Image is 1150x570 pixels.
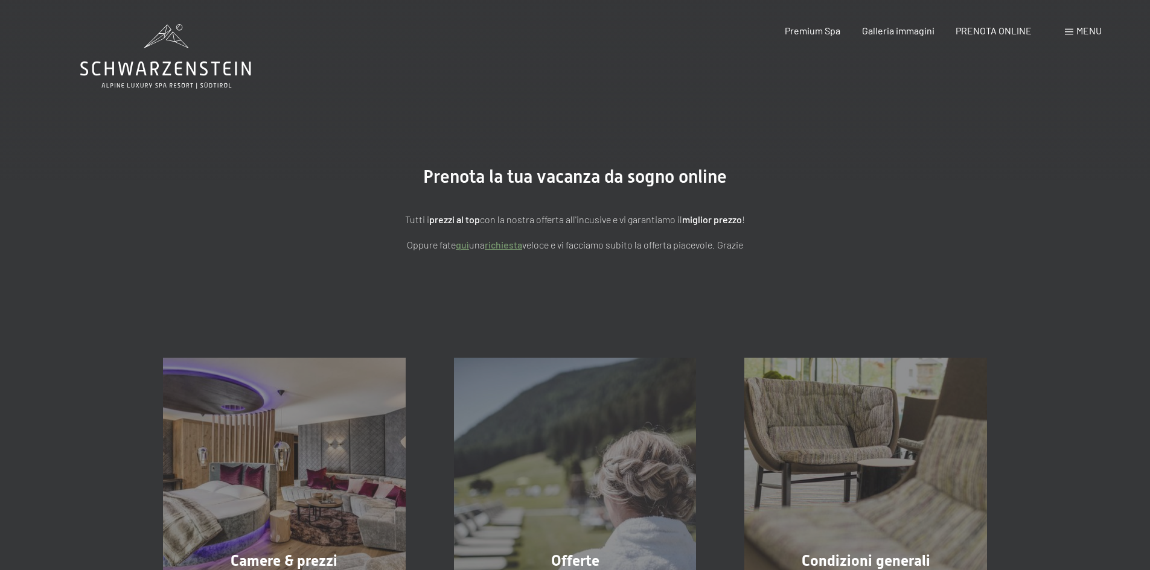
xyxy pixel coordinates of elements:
p: Oppure fate una veloce e vi facciamo subito la offerta piacevole. Grazie [273,237,877,253]
a: quì [456,239,469,250]
strong: miglior prezzo [682,214,742,225]
a: Galleria immagini [862,25,934,36]
p: Tutti i con la nostra offerta all'incusive e vi garantiamo il ! [273,212,877,227]
span: Condizioni generali [802,552,930,569]
span: Prenota la tua vacanza da sogno online [423,166,727,187]
a: richiesta [485,239,522,250]
span: Offerte [551,552,599,569]
span: Camere & prezzi [231,552,337,569]
a: Premium Spa [785,25,840,36]
span: Menu [1076,25,1102,36]
a: PRENOTA ONLINE [956,25,1032,36]
strong: prezzi al top [429,214,480,225]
